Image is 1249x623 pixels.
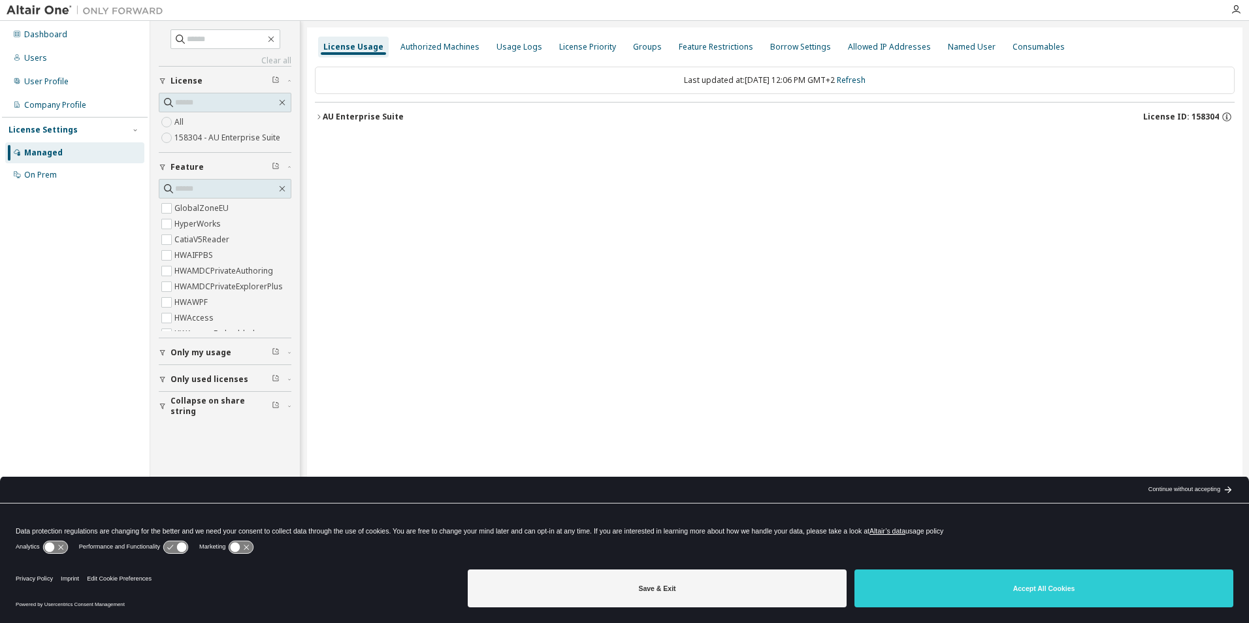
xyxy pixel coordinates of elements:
[159,338,291,367] button: Only my usage
[174,200,231,216] label: GlobalZoneEU
[174,279,285,295] label: HWAMDCPrivateExplorerPlus
[170,76,203,86] span: License
[174,130,283,146] label: 158304 - AU Enterprise Suite
[272,347,280,358] span: Clear filter
[24,170,57,180] div: On Prem
[24,148,63,158] div: Managed
[848,42,931,52] div: Allowed IP Addresses
[272,374,280,385] span: Clear filter
[948,42,996,52] div: Named User
[170,374,248,385] span: Only used licenses
[159,365,291,394] button: Only used licenses
[24,76,69,87] div: User Profile
[174,216,223,232] label: HyperWorks
[24,29,67,40] div: Dashboard
[174,248,216,263] label: HWAIFPBS
[272,162,280,172] span: Clear filter
[174,263,276,279] label: HWAMDCPrivateAuthoring
[159,392,291,421] button: Collapse on share string
[1143,112,1219,122] span: License ID: 158304
[837,74,866,86] a: Refresh
[174,114,186,130] label: All
[159,153,291,182] button: Feature
[272,401,280,411] span: Clear filter
[159,56,291,66] a: Clear all
[24,53,47,63] div: Users
[400,42,479,52] div: Authorized Machines
[174,295,210,310] label: HWAWPF
[174,326,257,342] label: HWAccessEmbedded
[679,42,753,52] div: Feature Restrictions
[315,67,1235,94] div: Last updated at: [DATE] 12:06 PM GMT+2
[7,4,170,17] img: Altair One
[323,42,383,52] div: License Usage
[633,42,662,52] div: Groups
[174,232,232,248] label: CatiaV5Reader
[770,42,831,52] div: Borrow Settings
[1013,42,1065,52] div: Consumables
[159,67,291,95] button: License
[170,396,272,417] span: Collapse on share string
[323,112,404,122] div: AU Enterprise Suite
[315,103,1235,131] button: AU Enterprise SuiteLicense ID: 158304
[170,162,204,172] span: Feature
[174,310,216,326] label: HWAccess
[8,125,78,135] div: License Settings
[24,100,86,110] div: Company Profile
[559,42,616,52] div: License Priority
[272,76,280,86] span: Clear filter
[496,42,542,52] div: Usage Logs
[170,347,231,358] span: Only my usage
